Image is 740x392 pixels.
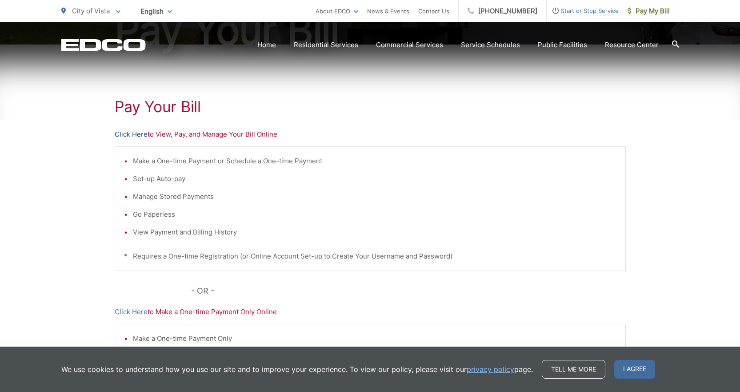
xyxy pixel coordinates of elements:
p: to Make a One-time Payment Only Online [115,307,626,317]
a: Resource Center [605,40,659,50]
a: Service Schedules [461,40,520,50]
span: English [134,4,179,19]
a: Click Here [115,129,148,140]
a: About EDCO [316,6,358,16]
a: Public Facilities [538,40,587,50]
span: City of Vista [72,7,110,15]
a: privacy policy [467,364,514,375]
p: * Requires a One-time Registration (or Online Account Set-up to Create Your Username and Password) [124,251,616,262]
a: News & Events [367,6,409,16]
a: Click Here [115,307,148,317]
span: I agree [614,360,655,379]
a: Residential Services [294,40,358,50]
p: - OR - [191,284,626,298]
a: Home [257,40,276,50]
p: We use cookies to understand how you use our site and to improve your experience. To view our pol... [61,364,533,375]
a: Tell me more [542,360,605,379]
p: to View, Pay, and Manage Your Bill Online [115,129,626,140]
li: Set-up Auto-pay [133,174,616,184]
li: Make a One-time Payment Only [133,333,616,344]
a: EDCD logo. Return to the homepage. [61,39,146,51]
span: Pay My Bill [628,6,670,16]
li: Make a One-time Payment or Schedule a One-time Payment [133,156,616,166]
li: Manage Stored Payments [133,191,616,202]
a: Contact Us [418,6,449,16]
li: View Payment and Billing History [133,227,616,238]
a: Commercial Services [376,40,443,50]
h1: Pay Your Bill [115,98,626,116]
li: Go Paperless [133,209,616,220]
